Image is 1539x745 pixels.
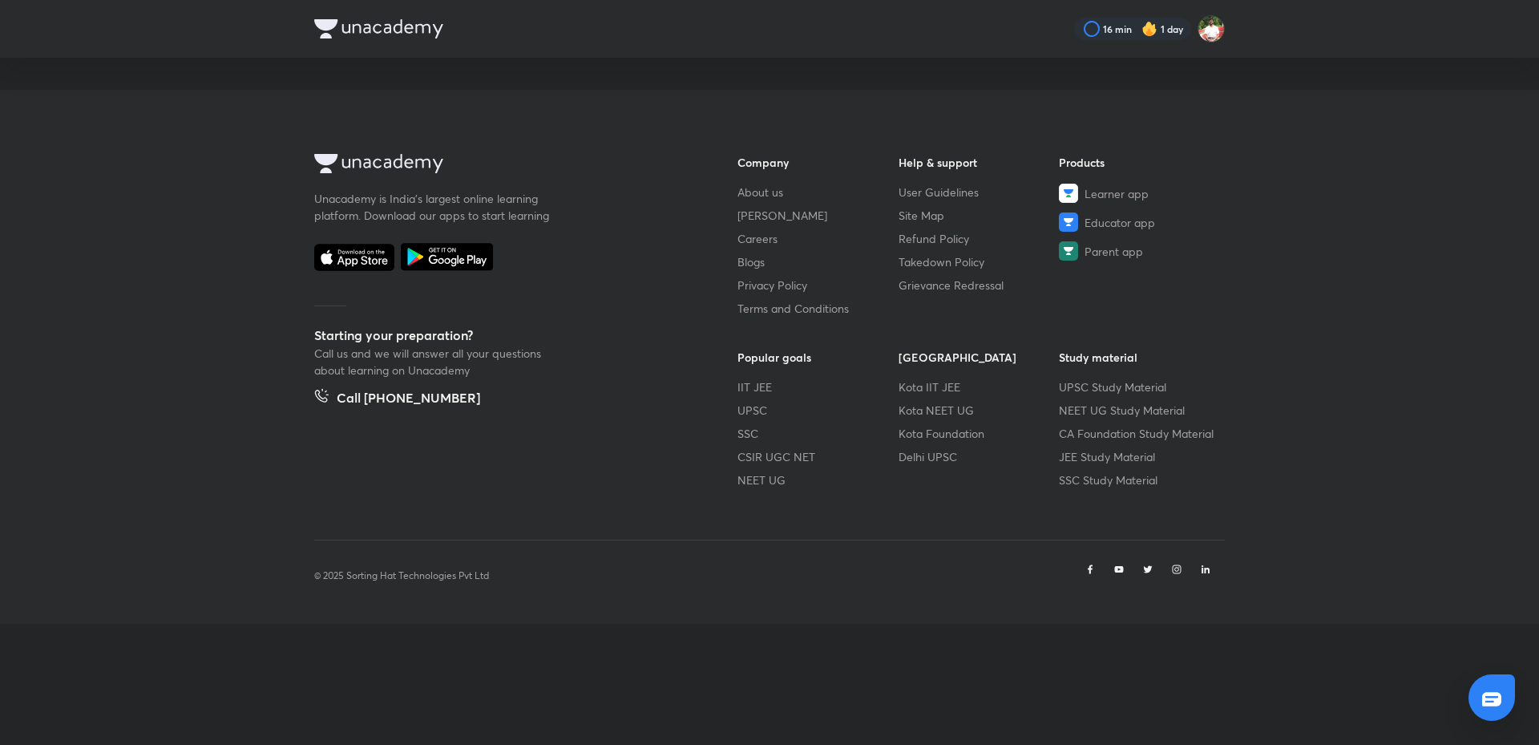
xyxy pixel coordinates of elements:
img: Shashank Soni [1198,15,1225,43]
p: Unacademy is India’s largest online learning platform. Download our apps to start learning [314,190,555,224]
a: Kota IIT JEE [899,379,1060,395]
a: Company Logo [314,154,686,177]
a: [PERSON_NAME] [737,207,899,224]
a: Kota NEET UG [899,402,1060,419]
a: IIT JEE [737,379,899,395]
span: Educator app [1085,214,1155,231]
a: JEE Study Material [1059,448,1220,465]
a: Site Map [899,207,1060,224]
a: Takedown Policy [899,253,1060,270]
a: Delhi UPSC [899,448,1060,465]
a: SSC [737,425,899,442]
img: Company Logo [314,154,443,173]
h6: Popular goals [737,349,899,366]
a: CA Foundation Study Material [1059,425,1220,442]
a: Refund Policy [899,230,1060,247]
a: NEET UG [737,472,899,488]
a: Privacy Policy [737,277,899,294]
h5: Starting your preparation? [314,326,686,345]
img: Educator app [1059,213,1078,232]
img: streak [1141,21,1157,37]
h6: Products [1059,154,1220,171]
img: Learner app [1059,184,1078,203]
a: UPSC Study Material [1059,379,1220,395]
a: About us [737,184,899,200]
a: CSIR UGC NET [737,448,899,465]
h6: Help & support [899,154,1060,171]
span: Parent app [1085,243,1143,260]
a: Parent app [1059,241,1220,261]
a: Terms and Conditions [737,300,899,317]
a: Careers [737,230,899,247]
p: © 2025 Sorting Hat Technologies Pvt Ltd [314,569,489,583]
h6: Company [737,154,899,171]
a: NEET UG Study Material [1059,402,1220,419]
a: Educator app [1059,213,1220,232]
span: Careers [737,230,778,247]
h6: [GEOGRAPHIC_DATA] [899,349,1060,366]
img: Parent app [1059,241,1078,261]
h5: Call [PHONE_NUMBER] [337,388,480,411]
a: Learner app [1059,184,1220,203]
span: Learner app [1085,185,1149,202]
a: User Guidelines [899,184,1060,200]
h6: Study material [1059,349,1220,366]
a: Kota Foundation [899,425,1060,442]
a: Grievance Redressal [899,277,1060,294]
a: SSC Study Material [1059,472,1220,488]
p: Call us and we will answer all your questions about learning on Unacademy [314,345,555,379]
a: Call [PHONE_NUMBER] [314,388,480,411]
img: Company Logo [314,19,443,38]
a: Blogs [737,253,899,270]
a: UPSC [737,402,899,419]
